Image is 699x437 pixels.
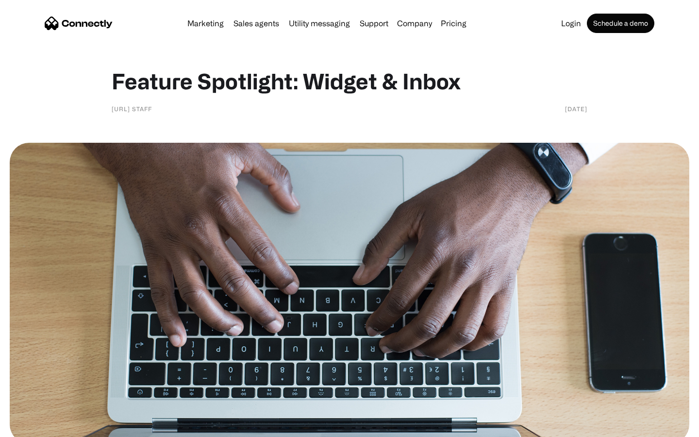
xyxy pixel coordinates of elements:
ul: Language list [19,420,58,434]
div: [DATE] [565,104,587,114]
a: Utility messaging [285,19,354,27]
div: Company [397,17,432,30]
a: Sales agents [230,19,283,27]
a: Login [557,19,585,27]
div: [URL] staff [112,104,152,114]
a: Support [356,19,392,27]
a: Pricing [437,19,470,27]
aside: Language selected: English [10,420,58,434]
a: Schedule a demo [587,14,654,33]
h1: Feature Spotlight: Widget & Inbox [112,68,587,94]
a: Marketing [183,19,228,27]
